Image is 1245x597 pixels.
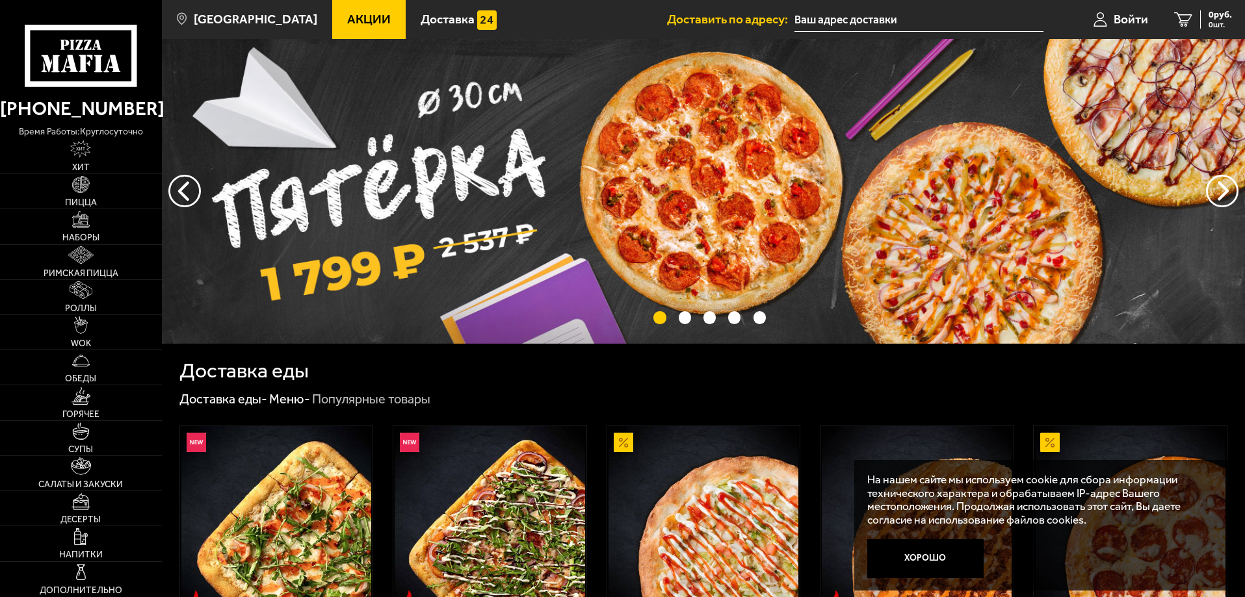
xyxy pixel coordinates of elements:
[867,539,984,578] button: Хорошо
[728,311,740,324] button: точки переключения
[1114,13,1148,25] span: Войти
[679,311,691,324] button: точки переключения
[867,473,1207,527] p: На нашем сайте мы используем cookie для сбора информации технического характера и обрабатываем IP...
[65,198,97,207] span: Пицца
[71,339,91,348] span: WOK
[65,374,96,383] span: Обеды
[477,10,497,30] img: 15daf4d41897b9f0e9f617042186c801.svg
[187,433,206,452] img: Новинка
[703,311,716,324] button: точки переключения
[667,13,794,25] span: Доставить по адресу:
[1040,433,1060,452] img: Акционный
[653,311,666,324] button: точки переключения
[72,163,90,172] span: Хит
[179,361,309,381] h1: Доставка еды
[754,311,766,324] button: точки переключения
[62,233,99,242] span: Наборы
[60,515,101,524] span: Десерты
[794,8,1043,32] input: Ваш адрес доставки
[194,13,317,25] span: [GEOGRAPHIC_DATA]
[59,550,103,559] span: Напитки
[1209,10,1232,19] span: 0 руб.
[68,445,93,454] span: Супы
[1209,21,1232,29] span: 0 шт.
[65,304,97,313] span: Роллы
[421,13,475,25] span: Доставка
[1206,175,1238,207] button: предыдущий
[347,13,391,25] span: Акции
[38,480,123,489] span: Салаты и закуски
[179,391,267,407] a: Доставка еды-
[62,410,99,419] span: Горячее
[312,391,430,408] div: Популярные товары
[614,433,633,452] img: Акционный
[40,586,122,595] span: Дополнительно
[168,175,201,207] button: следующий
[44,269,118,278] span: Римская пицца
[269,391,310,407] a: Меню-
[400,433,419,452] img: Новинка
